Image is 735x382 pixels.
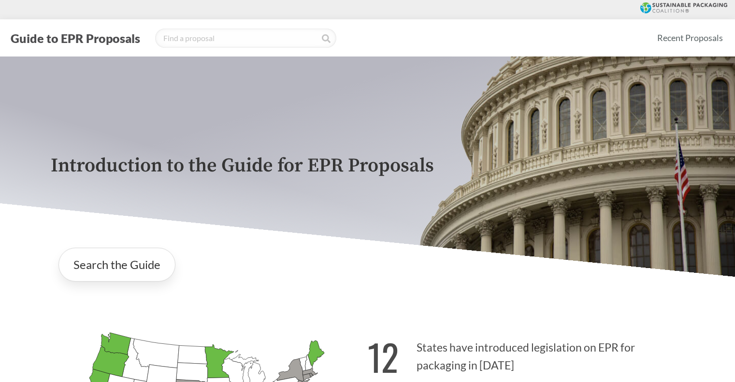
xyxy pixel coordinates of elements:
input: Find a proposal [155,28,336,48]
button: Guide to EPR Proposals [8,30,143,46]
a: Recent Proposals [653,27,727,49]
a: Search the Guide [58,248,175,282]
p: Introduction to the Guide for EPR Proposals [51,155,685,177]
